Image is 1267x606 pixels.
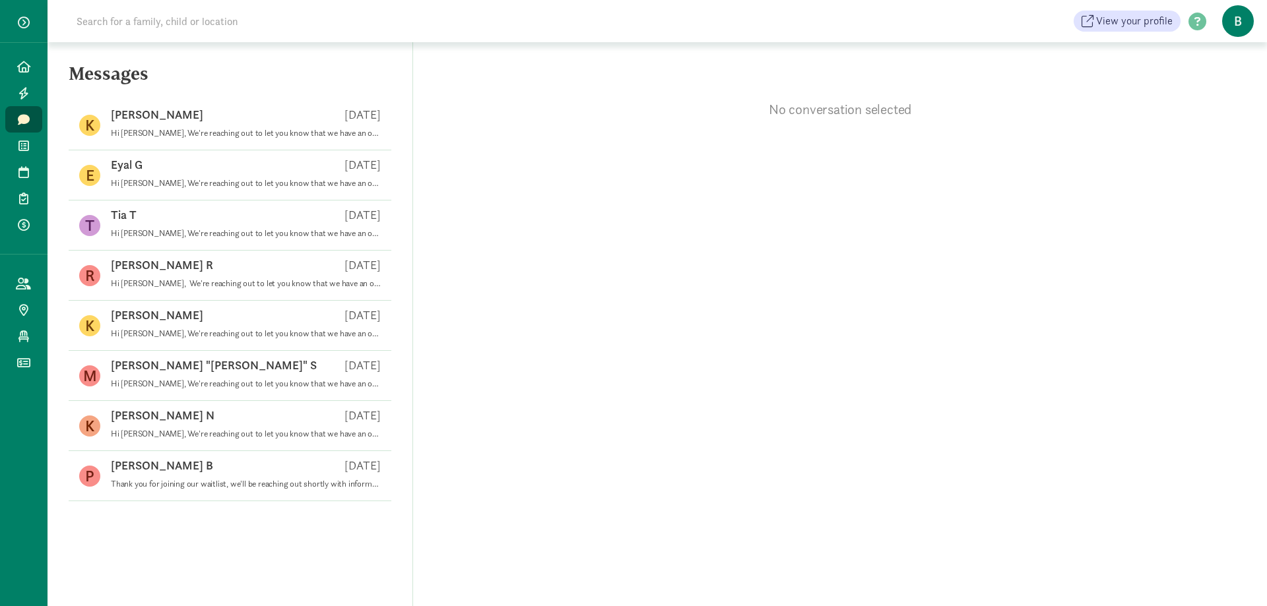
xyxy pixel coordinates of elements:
[111,278,381,289] p: Hi [PERSON_NAME], We're reaching out to let you know that we have an opening that appears to meet...
[111,207,137,223] p: Tia T
[111,408,214,423] p: [PERSON_NAME] N
[344,107,381,123] p: [DATE]
[111,429,381,439] p: Hi [PERSON_NAME], We're reaching out to let you know that we have an opening that appears to meet...
[111,178,381,189] p: Hi [PERSON_NAME], We're reaching out to let you know that we have an opening that appears to meet...
[111,379,381,389] p: Hi [PERSON_NAME], We're reaching out to let you know that we have an opening that appears to meet...
[111,479,381,489] p: Thank you for joining our waitlist, we'll be reaching out shortly with information about registra...
[1222,5,1254,37] span: B
[1096,13,1173,29] span: View your profile
[111,357,317,373] p: [PERSON_NAME] "[PERSON_NAME]" S
[79,315,100,336] figure: K
[79,215,100,236] figure: T
[344,408,381,423] p: [DATE]
[344,157,381,173] p: [DATE]
[111,458,213,473] p: [PERSON_NAME] B
[1074,11,1181,32] a: View your profile
[111,128,381,138] p: Hi [PERSON_NAME], We're reaching out to let you know that we have an opening that appears to meet...
[79,115,100,136] figure: K
[111,307,203,323] p: [PERSON_NAME]
[79,165,100,186] figure: E
[79,265,100,286] figure: R
[111,157,143,173] p: Eyal G
[79,415,100,437] figure: K
[344,307,381,323] p: [DATE]
[344,207,381,223] p: [DATE]
[344,458,381,473] p: [DATE]
[111,328,381,339] p: Hi [PERSON_NAME], We're reaching out to let you know that we have an opening that appears to meet...
[111,257,213,273] p: [PERSON_NAME] R
[413,100,1267,119] p: No conversation selected
[111,228,381,239] p: Hi [PERSON_NAME], We're reaching out to let you know that we have an opening that appears to meet...
[344,357,381,373] p: [DATE]
[344,257,381,273] p: [DATE]
[79,466,100,487] figure: P
[69,8,439,34] input: Search for a family, child or location
[79,365,100,386] figure: M
[111,107,203,123] p: [PERSON_NAME]
[48,63,412,95] h5: Messages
